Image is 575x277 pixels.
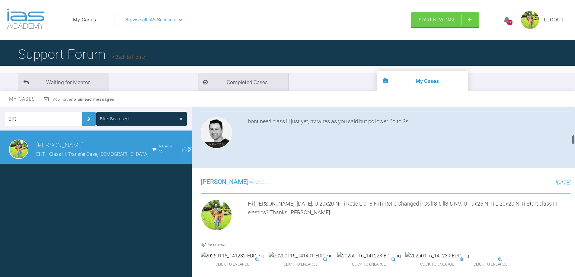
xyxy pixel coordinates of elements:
span: [DATE] [182,146,196,152]
li: Completed Cases [198,73,288,91]
div: Hi [PERSON_NAME], [DATE]: U 20x20 NiTi Retie L 018 NiTi Retie Changed PCs lr3-6 ll3-6 NV: U 19x25... [248,200,570,233]
span: Click to enlarge [201,260,264,269]
h1: Support Forum [18,44,145,65]
div: bont need class iii just yet, nv wires as you said but pc lower 6o to 3s [248,117,570,151]
div: Filter Boards: All [100,115,129,122]
span: Click to enlarge [269,260,333,269]
span: Click to enlarge [474,260,507,269]
span: Start New Case [419,17,455,23]
img: Dipak Parmar [9,140,28,159]
input: Enter Case ID or Title [5,112,82,126]
span: Click to enlarge [337,260,401,269]
span: [DATE] [556,179,570,186]
li: Waiting for Mentor [18,73,109,91]
span: Click to enlarge [405,260,469,269]
a: My Cases [73,16,96,24]
img: 20250116_141239-EDIT.jpg [405,252,469,260]
span: You have [53,97,114,102]
img: chevronRight.28bd32b0.svg [84,114,94,124]
img: 20250116_141223-EDIT.jpg [337,252,401,260]
span: My Cases [9,96,40,102]
img: 20250116_141232-EDIT.jpg [201,252,264,260]
span: Advanced 10 [159,144,174,155]
a: Logout [544,16,564,24]
span: Browse all IAS Services [125,16,175,24]
strong: no unread messages [71,97,114,102]
li: My Cases [377,71,468,91]
a: Back to Home [112,54,145,60]
img: 20250116_141401-EDIT.jpg [269,252,333,260]
img: logo-light.3e3ef733.png [7,8,44,29]
h4: Attachments [201,241,570,248]
span: EHT - Class III, Transfer Case, [DEMOGRAPHIC_DATA]. [36,151,150,157]
div: 908 [507,20,513,25]
h3: wrote... [201,177,269,187]
img: Zaid Esmail [201,117,232,149]
img: Dipak Parmar [201,200,232,231]
a: Start New Case [411,12,479,27]
img: profile.png [521,11,539,29]
h3: [PERSON_NAME] [36,140,150,151]
span: [PERSON_NAME] [201,178,249,185]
